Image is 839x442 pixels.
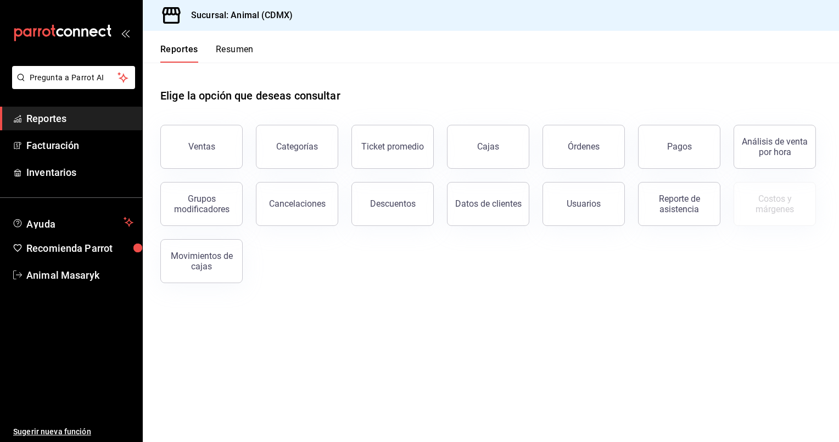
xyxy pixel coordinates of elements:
[734,182,816,226] button: Contrata inventarios para ver este reporte
[26,165,133,180] span: Inventarios
[455,198,522,209] div: Datos de clientes
[351,125,434,169] button: Ticket promedio
[13,426,133,438] span: Sugerir nueva función
[121,29,130,37] button: open_drawer_menu
[477,140,500,153] div: Cajas
[645,194,713,214] div: Reporte de asistencia
[26,111,133,126] span: Reportes
[160,44,198,63] button: Reportes
[256,125,338,169] button: Categorías
[26,241,133,256] span: Recomienda Parrot
[26,268,133,283] span: Animal Masaryk
[741,136,809,157] div: Análisis de venta por hora
[160,87,340,104] h1: Elige la opción que deseas consultar
[160,182,243,226] button: Grupos modificadores
[542,182,625,226] button: Usuarios
[8,80,135,91] a: Pregunta a Parrot AI
[160,44,254,63] div: navigation tabs
[638,125,720,169] button: Pagos
[276,141,318,152] div: Categorías
[26,216,119,229] span: Ayuda
[447,182,529,226] button: Datos de clientes
[26,138,133,153] span: Facturación
[188,141,215,152] div: Ventas
[638,182,720,226] button: Reporte de asistencia
[351,182,434,226] button: Descuentos
[447,125,529,169] a: Cajas
[160,239,243,283] button: Movimientos de cajas
[256,182,338,226] button: Cancelaciones
[542,125,625,169] button: Órdenes
[370,198,416,209] div: Descuentos
[567,198,601,209] div: Usuarios
[30,72,118,84] span: Pregunta a Parrot AI
[361,141,424,152] div: Ticket promedio
[734,125,816,169] button: Análisis de venta por hora
[568,141,600,152] div: Órdenes
[12,66,135,89] button: Pregunta a Parrot AI
[160,125,243,169] button: Ventas
[182,9,293,22] h3: Sucursal: Animal (CDMX)
[167,194,236,214] div: Grupos modificadores
[216,44,254,63] button: Resumen
[741,194,809,214] div: Costos y márgenes
[667,141,692,152] div: Pagos
[269,198,326,209] div: Cancelaciones
[167,251,236,272] div: Movimientos de cajas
